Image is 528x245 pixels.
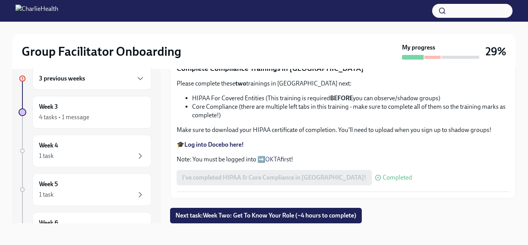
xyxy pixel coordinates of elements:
p: Please complete these trainings in [GEOGRAPHIC_DATA] next: [177,79,509,88]
a: Log into Docebo here! [184,141,244,148]
p: Note: You must be logged into ➡️ first! [177,155,509,164]
h2: Group Facilitator Onboarding [22,44,181,59]
strong: My progress [402,43,435,52]
button: Next task:Week Two: Get To Know Your Role (~4 hours to complete) [170,208,362,223]
div: 1 task [39,190,54,199]
p: Make sure to download your HIPAA certificate of completion. You'll need to upload when you sign u... [177,126,509,134]
h6: Week 6 [39,219,58,227]
a: Week 51 task [19,173,152,206]
span: Next task : Week Two: Get To Know Your Role (~4 hours to complete) [175,212,356,219]
span: Completed [383,175,412,181]
div: 3 previous weeks [32,67,152,90]
h6: Week 3 [39,103,58,111]
h6: 3 previous weeks [39,74,85,83]
a: Week 6 [19,212,152,245]
a: Week 34 tasks • 1 message [19,96,152,128]
p: 🎓 [177,140,509,149]
h3: 29% [485,45,506,58]
div: 4 tasks • 1 message [39,113,89,122]
strong: two [235,80,246,87]
div: 1 task [39,152,54,160]
h6: Week 4 [39,141,58,150]
li: HIPAA For Covered Entities (This training is required you can observe/shadow groups) [192,94,509,103]
h6: Week 5 [39,180,58,188]
a: OKTA [265,156,281,163]
li: Core Compliance (there are multiple left tabs in this training - make sure to complete all of the... [192,103,509,120]
strong: BEFORE [330,94,353,102]
img: CharlieHealth [15,5,58,17]
a: Week 41 task [19,135,152,167]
